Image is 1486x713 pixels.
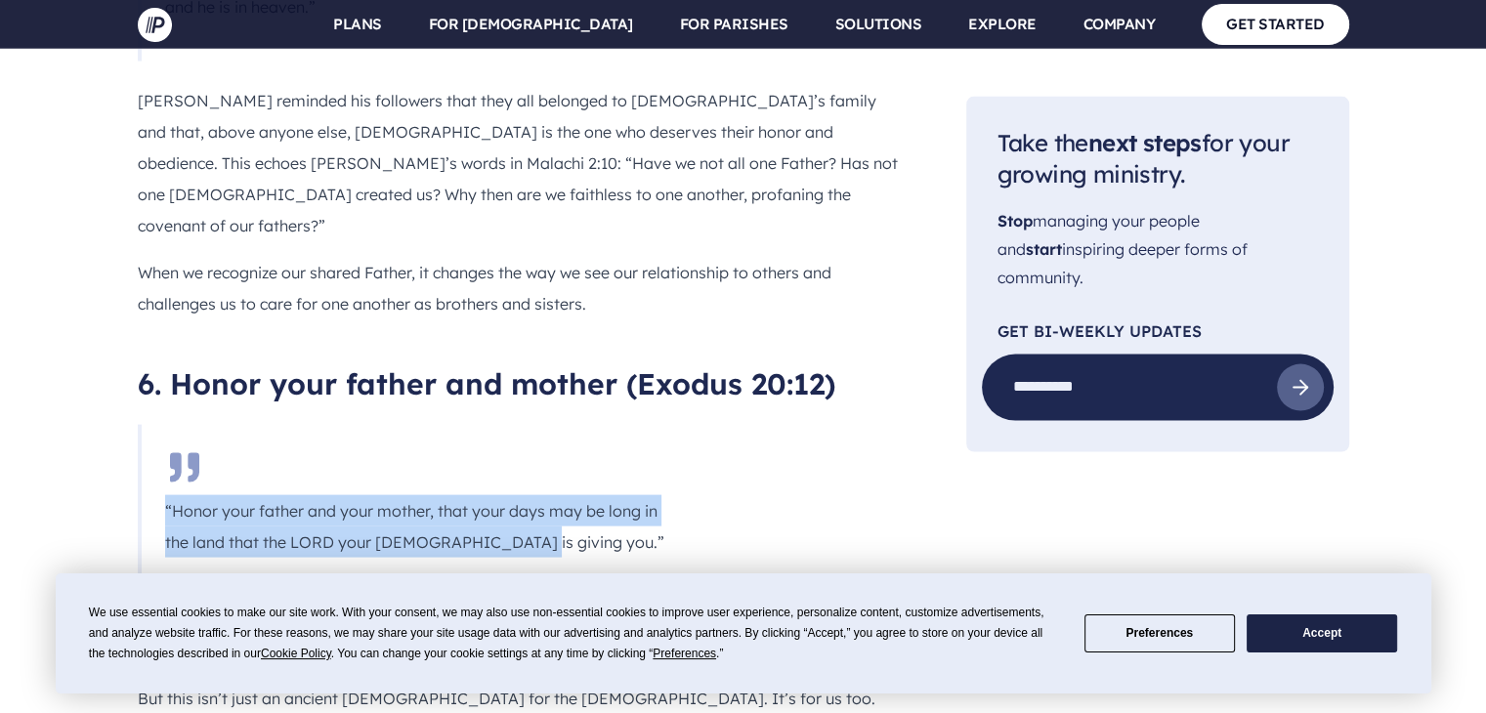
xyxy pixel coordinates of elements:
button: Accept [1247,614,1397,652]
span: Take the for your growing ministry. [998,127,1290,189]
span: Stop [998,211,1033,231]
a: GET STARTED [1202,4,1349,44]
button: Preferences [1084,614,1235,652]
p: “Honor your father and your mother, that your days may be long in the land that the LORD your [DE... [165,495,677,558]
p: [PERSON_NAME] reminded his followers that they all belonged to [DEMOGRAPHIC_DATA]’s family and th... [138,85,904,241]
div: We use essential cookies to make our site work. With your consent, we may also use non-essential ... [89,603,1061,664]
span: Preferences [653,647,716,660]
span: start [1026,238,1062,258]
span: Cookie Policy [261,647,331,660]
p: managing your people and inspiring deeper forms of community. [998,207,1318,291]
span: next steps [1088,127,1202,156]
p: Get Bi-Weekly Updates [998,322,1318,338]
h2: 6. Honor your father and mother (Exodus 20:12) [138,366,904,401]
p: When we recognize our shared Father, it changes the way we see our relationship to others and cha... [138,257,904,319]
div: Cookie Consent Prompt [56,573,1431,693]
